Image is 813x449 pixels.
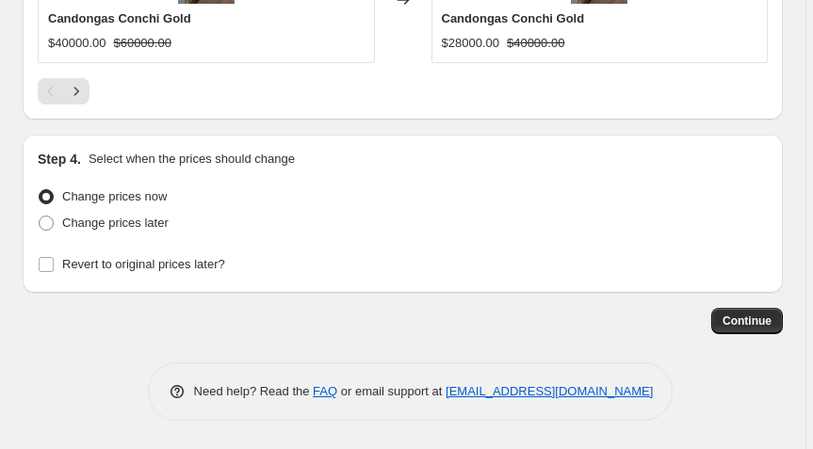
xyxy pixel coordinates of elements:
a: FAQ [313,384,337,398]
strike: $40000.00 [507,34,564,53]
strike: $60000.00 [113,34,171,53]
a: [EMAIL_ADDRESS][DOMAIN_NAME] [446,384,653,398]
span: Need help? Read the [194,384,314,398]
span: Change prices now [62,189,167,203]
button: Next [63,78,89,104]
button: Continue [711,308,783,334]
div: $40000.00 [48,34,106,53]
div: $28000.00 [442,34,499,53]
span: or email support at [337,384,446,398]
span: Continue [723,313,772,329]
span: Candongas Conchi Gold [48,11,191,25]
span: Candongas Conchi Gold [442,11,585,25]
span: Revert to original prices later? [62,257,225,271]
nav: Pagination [38,78,89,104]
p: Select when the prices should change [89,150,295,168]
h2: Step 4. [38,150,81,168]
span: Change prices later [62,216,169,230]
